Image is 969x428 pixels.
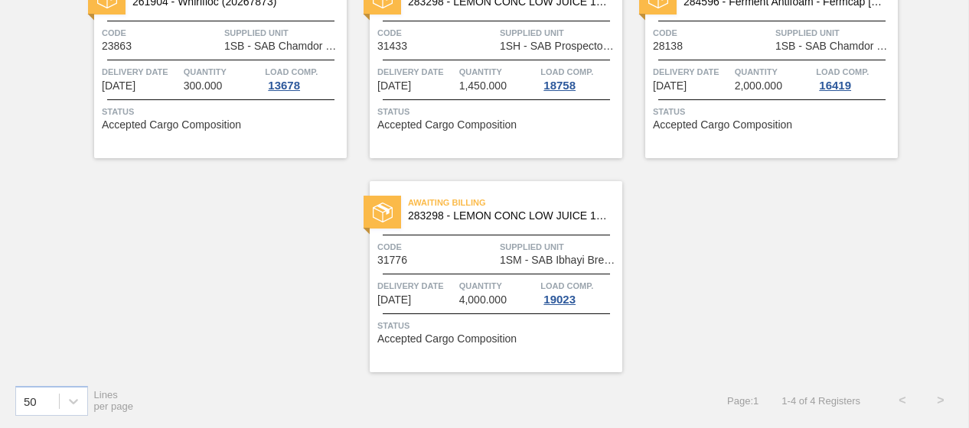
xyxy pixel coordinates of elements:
span: Awaiting Billing [408,195,622,210]
a: Load Comp.19023 [540,278,618,306]
span: Supplied Unit [500,239,618,255]
span: Accepted Cargo Composition [653,119,792,131]
span: 300.000 [184,80,223,92]
span: 1,450.000 [459,80,507,92]
span: Delivery Date [377,64,455,79]
span: Load Comp. [265,64,318,79]
span: 2,000.000 [735,80,782,92]
span: Code [653,25,772,41]
span: Supplied Unit [224,25,343,41]
span: 1SB - SAB Chamdor Brewery [775,41,894,52]
a: Load Comp.13678 [265,64,343,92]
span: 1SH - SAB Prospecton Brewery [500,41,618,52]
span: Status [653,104,894,119]
span: Accepted Cargo Composition [102,119,241,131]
a: statusAwaiting Billing283298 - LEMON CONC LOW JUICE 1000KGCode31776Supplied Unit1SM - SAB Ibhayi ... [347,181,622,372]
span: 1SM - SAB Ibhayi Brewery [500,255,618,266]
span: 28138 [653,41,683,52]
span: Status [377,318,618,333]
span: Lines per page [94,389,134,412]
span: 09/06/2025 [377,80,411,92]
div: 50 [24,394,37,407]
div: 18758 [540,79,579,92]
span: Accepted Cargo Composition [377,333,517,345]
span: Quantity [459,278,537,293]
span: Status [102,104,343,119]
span: 283298 - LEMON CONC LOW JUICE 1000KG [408,210,610,222]
button: < [883,381,922,420]
span: Quantity [735,64,813,79]
div: 16419 [816,79,854,92]
span: Load Comp. [540,64,593,79]
span: 1SB - SAB Chamdor Brewery [224,41,343,52]
span: Load Comp. [816,64,869,79]
span: Code [377,239,496,255]
span: 31776 [377,255,407,266]
span: Delivery Date [377,278,455,293]
span: Delivery Date [653,64,731,79]
span: Code [377,25,496,41]
span: Supplied Unit [775,25,894,41]
span: Quantity [459,64,537,79]
span: 31433 [377,41,407,52]
span: Status [377,104,618,119]
a: Load Comp.18758 [540,64,618,92]
span: 03/27/2025 [102,80,135,92]
span: 10/02/2025 [377,294,411,306]
span: Quantity [184,64,262,79]
button: > [922,381,960,420]
span: 09/30/2025 [653,80,687,92]
img: status [373,203,393,222]
span: Accepted Cargo Composition [377,119,517,131]
span: Delivery Date [102,64,180,79]
a: Load Comp.16419 [816,64,894,92]
div: 13678 [265,79,303,92]
span: 4,000.000 [459,294,507,306]
div: 19023 [540,293,579,306]
span: Page : 1 [727,395,759,407]
span: Supplied Unit [500,25,618,41]
span: 1 - 4 of 4 Registers [781,395,860,407]
span: Load Comp. [540,278,593,293]
span: 23863 [102,41,132,52]
span: Code [102,25,220,41]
